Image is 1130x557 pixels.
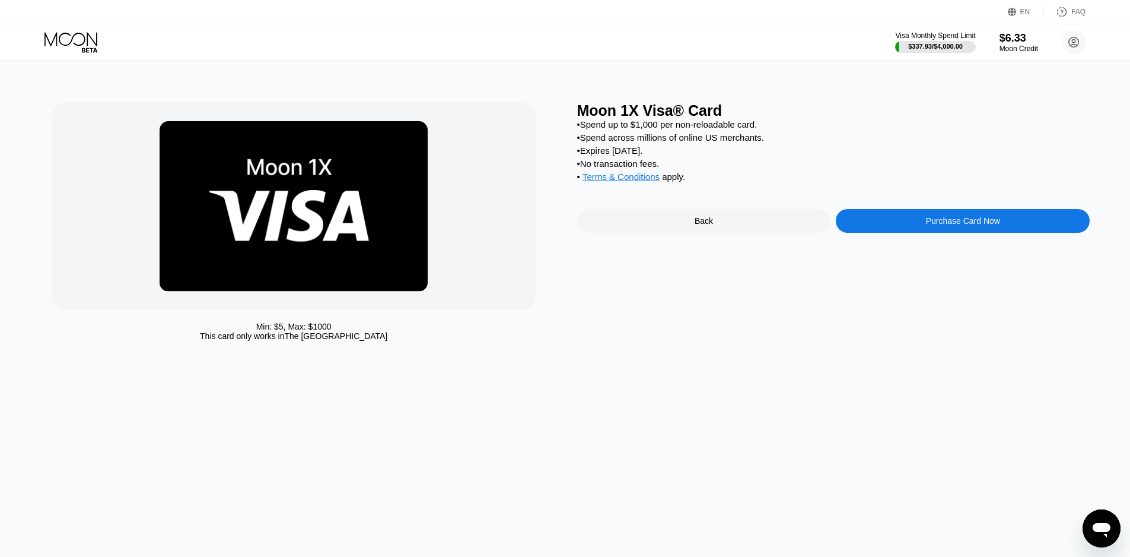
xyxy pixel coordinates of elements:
div: • apply . [577,172,1090,185]
div: $6.33Moon Credit [1000,32,1038,53]
div: Back [695,216,713,226]
div: FAQ [1071,8,1086,16]
div: Moon 1X Visa® Card [577,102,1090,119]
div: Moon Credit [1000,45,1038,53]
div: • Expires [DATE]. [577,145,1090,156]
div: • Spend up to $1,000 per non-reloadable card. [577,119,1090,129]
div: Min: $ 5 , Max: $ 1000 [256,322,332,331]
div: $6.33 [1000,32,1038,45]
div: Visa Monthly Spend Limit [895,31,975,40]
div: Terms & Conditions [582,172,660,185]
div: FAQ [1044,6,1086,18]
div: This card only works in The [GEOGRAPHIC_DATA] [200,331,387,341]
div: Back [577,209,831,233]
div: $337.93 / $4,000.00 [908,43,963,50]
div: EN [1008,6,1044,18]
iframe: Button to launch messaging window, conversation in progress [1083,509,1121,547]
div: Purchase Card Now [836,209,1090,233]
span: Terms & Conditions [582,172,660,182]
div: • No transaction fees. [577,159,1090,169]
div: Purchase Card Now [926,216,1000,226]
div: Visa Monthly Spend Limit$337.93/$4,000.00 [895,31,975,53]
div: • Spend across millions of online US merchants. [577,132,1090,143]
div: EN [1020,8,1030,16]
